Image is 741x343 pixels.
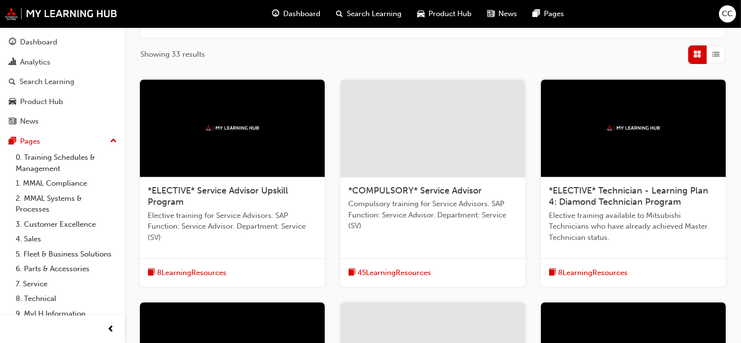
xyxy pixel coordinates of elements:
[12,247,121,262] a: 5. Fleet & Business Solutions
[9,137,16,146] span: pages-icon
[499,8,517,20] span: News
[329,4,410,24] a: search-iconSearch Learning
[549,267,628,279] button: book-icon8LearningResources
[410,4,480,24] a: car-iconProduct Hub
[4,73,121,91] a: Search Learning
[4,132,121,150] button: Pages
[272,8,280,20] span: guage-icon
[20,37,57,48] div: Dashboard
[148,267,155,279] span: book-icon
[140,49,205,60] span: Showing 33 results
[480,4,525,24] a: news-iconNews
[205,125,259,131] img: mmal
[5,7,117,20] img: mmal
[722,8,733,20] span: CC
[541,80,726,287] a: mmal*ELECTIVE* Technician - Learning Plan 4: Diamond Technician ProgramElective training availabl...
[348,185,482,196] span: *COMPULSORY* Service Advisor
[284,8,321,20] span: Dashboard
[20,136,40,147] div: Pages
[4,112,121,130] a: News
[12,191,121,217] a: 2. MMAL Systems & Processes
[20,76,74,87] div: Search Learning
[12,217,121,232] a: 3. Customer Excellence
[110,135,117,148] span: up-icon
[606,125,660,131] img: mmal
[429,8,472,20] span: Product Hub
[348,198,517,232] span: Compulsory training for Service Advisors. SAP Function: Service Advisor. Department: Service (SV)
[12,277,121,292] a: 7. Service
[20,116,39,127] div: News
[4,33,121,51] a: Dashboard
[348,267,356,279] span: book-icon
[9,117,16,126] span: news-icon
[9,38,16,47] span: guage-icon
[533,8,540,20] span: pages-icon
[12,232,121,247] a: 4. Sales
[713,49,720,60] span: List
[12,261,121,277] a: 6. Parts & Accessories
[4,53,121,71] a: Analytics
[340,80,525,287] a: *COMPULSORY* Service AdvisorCompulsory training for Service Advisors. SAP Function: Service Advis...
[358,267,431,279] span: 45 Learning Resources
[9,58,16,67] span: chart-icon
[337,8,343,20] span: search-icon
[9,78,16,86] span: search-icon
[12,176,121,191] a: 1. MMAL Compliance
[347,8,402,20] span: Search Learning
[558,267,628,279] span: 8 Learning Resources
[20,96,63,107] div: Product Hub
[9,98,16,107] span: car-icon
[20,57,50,68] div: Analytics
[4,31,121,132] button: DashboardAnalyticsSearch LearningProduct HubNews
[488,8,495,20] span: news-icon
[148,185,288,208] span: *ELECTIVE* Service Advisor Upskill Program
[12,291,121,306] a: 8. Technical
[549,267,556,279] span: book-icon
[348,267,431,279] button: book-icon45LearningResources
[549,210,718,243] span: Elective training available to Mitsubishi Technicians who have already achieved Master Technician...
[148,267,226,279] button: book-icon8LearningResources
[265,4,329,24] a: guage-iconDashboard
[148,210,317,243] span: Elective training for Service Advisors. SAP Function: Service Advisor. Department: Service (SV)
[719,5,736,22] button: CC
[157,267,226,279] span: 8 Learning Resources
[140,80,325,287] a: mmal*ELECTIVE* Service Advisor Upskill ProgramElective training for Service Advisors. SAP Functio...
[12,150,121,176] a: 0. Training Schedules & Management
[525,4,572,24] a: pages-iconPages
[549,185,708,208] span: *ELECTIVE* Technician - Learning Plan 4: Diamond Technician Program
[12,306,121,322] a: 9. MyLH Information
[544,8,564,20] span: Pages
[694,49,701,60] span: Grid
[4,93,121,111] a: Product Hub
[108,323,115,336] span: prev-icon
[418,8,425,20] span: car-icon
